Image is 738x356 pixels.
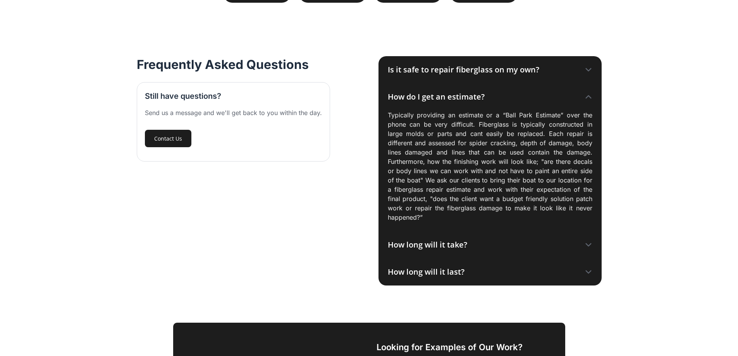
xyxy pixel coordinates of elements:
div: How long will it take? [388,239,467,251]
h4: Looking for Examples of Our Work? [353,341,547,353]
a: Contact Us [145,130,191,147]
div: Send us a message and we'll get back to you within the day. [145,108,322,117]
div: Is it safe to repair fiberglass on my own? [388,64,539,76]
div: How long will it last? [388,266,464,278]
p: Typically providing an estimate or a “Ball Park Estimate” over the phone can be very difficult. F... [388,110,592,222]
div: How do I get an estimate? [388,91,485,103]
h3: Still have questions? [145,90,221,102]
h2: Frequently Asked Questions [137,56,309,73]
